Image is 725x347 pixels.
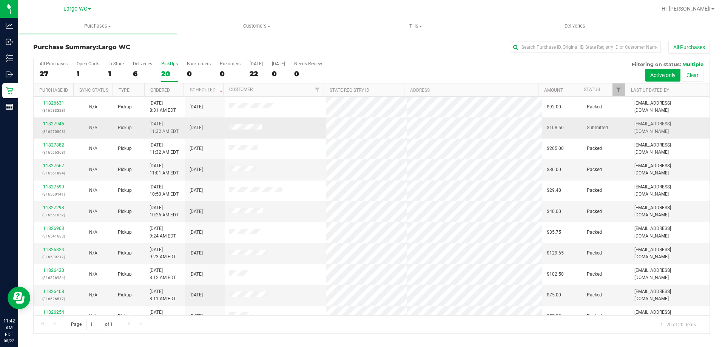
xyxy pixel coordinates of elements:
[547,166,561,173] span: $36.00
[108,61,124,66] div: In Store
[133,61,152,66] div: Deliveries
[118,124,132,131] span: Pickup
[587,124,608,131] span: Submitted
[89,209,97,214] span: Not Applicable
[118,250,132,257] span: Pickup
[89,146,97,151] span: Not Applicable
[8,287,30,309] iframe: Resource center
[587,145,602,152] span: Packed
[250,69,263,78] div: 22
[634,267,705,281] span: [EMAIL_ADDRESS][DOMAIN_NAME]
[150,225,176,239] span: [DATE] 9:24 AM EDT
[272,61,285,66] div: [DATE]
[89,250,97,256] span: Not Applicable
[190,271,203,278] span: [DATE]
[631,88,669,93] a: Last Updated By
[6,71,13,78] inline-svg: Outbound
[587,208,602,215] span: Packed
[43,100,64,106] a: 11826631
[43,247,64,252] a: 11826824
[668,41,710,54] button: All Purchases
[65,319,119,330] span: Page of 1
[38,149,69,156] p: (316566368)
[330,88,369,93] a: State Registry ID
[587,103,602,111] span: Packed
[587,313,602,320] span: Packed
[547,103,561,111] span: $92.00
[634,204,705,219] span: [EMAIL_ADDRESS][DOMAIN_NAME]
[150,162,179,177] span: [DATE] 11:01 AM EDT
[177,23,336,29] span: Customers
[645,69,680,82] button: Active only
[89,250,97,257] button: N/A
[634,162,705,177] span: [EMAIL_ADDRESS][DOMAIN_NAME]
[40,69,68,78] div: 27
[108,69,124,78] div: 1
[547,271,564,278] span: $102.50
[118,166,132,173] span: Pickup
[89,292,97,298] span: Not Applicable
[311,83,324,96] a: Filter
[118,313,132,320] span: Pickup
[190,250,203,257] span: [DATE]
[190,313,203,320] span: [DATE]
[587,250,602,257] span: Packed
[587,291,602,299] span: Packed
[220,61,241,66] div: Pre-orders
[634,309,705,323] span: [EMAIL_ADDRESS][DOMAIN_NAME]
[294,69,322,78] div: 0
[89,187,97,194] button: N/A
[190,291,203,299] span: [DATE]
[43,268,64,273] a: 11826430
[547,208,561,215] span: $40.00
[43,226,64,231] a: 11826903
[634,184,705,198] span: [EMAIL_ADDRESS][DOMAIN_NAME]
[272,69,285,78] div: 0
[495,18,654,34] a: Deliveries
[98,43,130,51] span: Largo WC
[118,187,132,194] span: Pickup
[544,88,563,93] a: Amount
[43,205,64,210] a: 11827293
[547,124,564,131] span: $108.50
[3,338,15,344] p: 08/22
[336,18,495,34] a: Tills
[39,88,68,93] a: Purchase ID
[89,104,97,109] span: Not Applicable
[632,61,681,67] span: Filtering on status:
[150,184,179,198] span: [DATE] 10:50 AM EDT
[33,44,259,51] h3: Purchase Summary:
[634,288,705,302] span: [EMAIL_ADDRESS][DOMAIN_NAME]
[38,295,69,302] p: (316526517)
[150,100,176,114] span: [DATE] 8:31 AM EDT
[6,38,13,46] inline-svg: Inbound
[187,61,211,66] div: Back-orders
[654,319,702,330] span: 1 - 20 of 20 items
[89,188,97,193] span: Not Applicable
[220,69,241,78] div: 0
[190,166,203,173] span: [DATE]
[190,124,203,131] span: [DATE]
[38,211,69,219] p: (316551052)
[587,229,602,236] span: Packed
[177,18,336,34] a: Customers
[119,88,130,93] a: Type
[86,319,100,330] input: 1
[133,69,152,78] div: 6
[89,208,97,215] button: N/A
[89,124,97,131] button: N/A
[38,128,69,135] p: (316570803)
[584,87,600,92] a: Status
[89,313,97,320] button: N/A
[118,103,132,111] span: Pickup
[587,187,602,194] span: Packed
[150,309,176,323] span: [DATE] 8:09 AM EDT
[89,167,97,172] span: Not Applicable
[6,54,13,62] inline-svg: Inventory
[547,145,564,152] span: $265.00
[43,163,64,168] a: 11827667
[150,88,170,93] a: Ordered
[43,142,64,148] a: 11827882
[190,87,224,93] a: Scheduled
[40,61,68,66] div: All Purchases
